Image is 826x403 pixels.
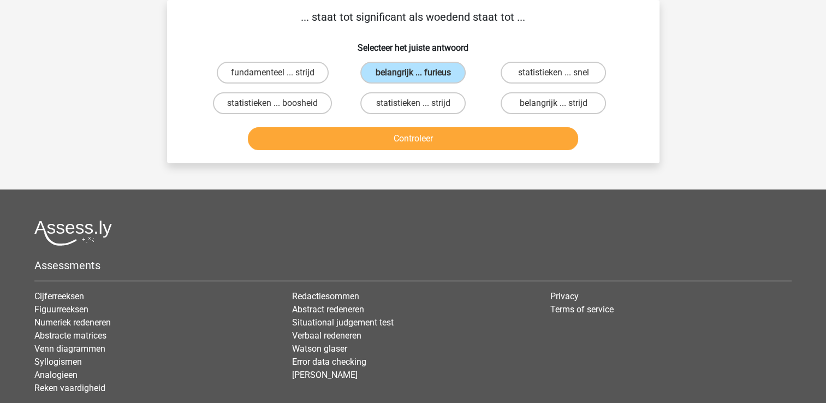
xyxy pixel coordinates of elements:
[34,220,112,246] img: Assessly logo
[185,34,642,53] h6: Selecteer het juiste antwoord
[213,92,332,114] label: statistieken ... boosheid
[292,291,359,301] a: Redactiesommen
[34,291,84,301] a: Cijferreeksen
[292,317,394,328] a: Situational judgement test
[34,330,106,341] a: Abstracte matrices
[185,9,642,25] p: ... staat tot significant als woedend staat tot ...
[217,62,329,84] label: fundamenteel ... strijd
[292,370,358,380] a: [PERSON_NAME]
[248,127,578,150] button: Controleer
[34,304,88,315] a: Figuurreeksen
[360,62,466,84] label: belangrijk ... furieus
[360,92,466,114] label: statistieken ... strijd
[292,304,364,315] a: Abstract redeneren
[292,343,347,354] a: Watson glaser
[292,357,366,367] a: Error data checking
[34,343,105,354] a: Venn diagrammen
[550,291,579,301] a: Privacy
[501,92,606,114] label: belangrijk ... strijd
[34,383,105,393] a: Reken vaardigheid
[501,62,606,84] label: statistieken ... snel
[34,259,792,272] h5: Assessments
[34,357,82,367] a: Syllogismen
[550,304,614,315] a: Terms of service
[34,317,111,328] a: Numeriek redeneren
[34,370,78,380] a: Analogieen
[292,330,361,341] a: Verbaal redeneren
